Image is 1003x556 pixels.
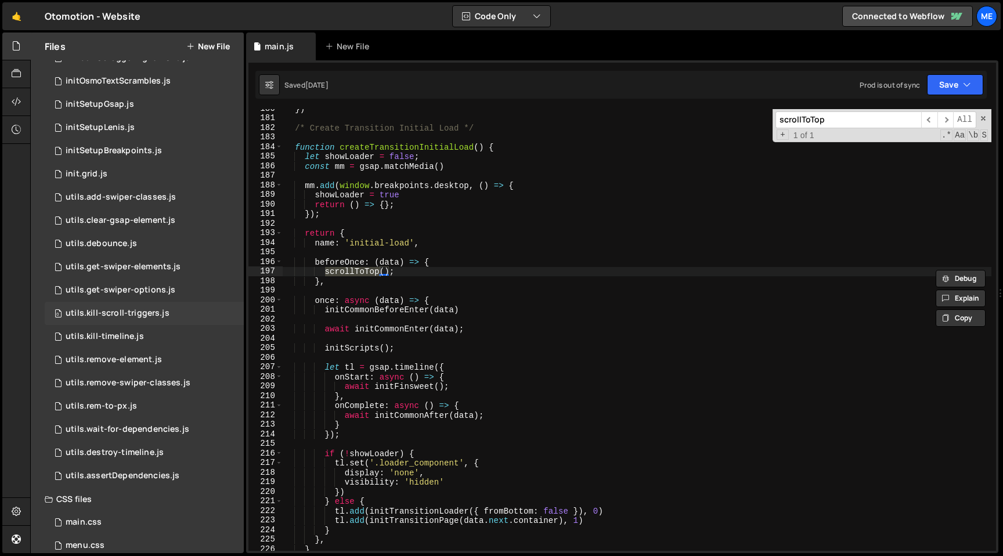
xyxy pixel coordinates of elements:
div: 210 [248,391,283,401]
a: Connected to Webflow [842,6,973,27]
span: Search In Selection [980,129,988,141]
div: [DATE] [305,80,329,90]
div: 209 [248,381,283,391]
div: 200 [248,295,283,305]
div: 213 [248,420,283,429]
div: 184 [248,142,283,152]
div: 12084/30342.js [45,348,244,371]
span: 1 of 1 [789,131,819,140]
div: 203 [248,324,283,334]
div: Prod is out of sync [860,80,920,90]
div: utils.destroy-timeline.js [66,447,164,458]
div: CSS files [31,488,244,511]
div: utils.kill-timeline.js [66,331,144,342]
div: initSetupGsap.js [66,99,134,110]
div: 194 [248,238,283,248]
div: 221 [248,496,283,506]
div: 198 [248,276,283,286]
div: 12084/42499.js [45,70,244,93]
div: utils.get-swiper-elements.js [66,262,181,272]
div: 216 [248,449,283,458]
div: 217 [248,458,283,468]
div: 211 [248,400,283,410]
div: 193 [248,228,283,238]
button: Code Only [453,6,550,27]
div: utils.remove-element.js [66,355,162,365]
span: ​ [921,111,937,128]
div: utils.wait-for-dependencies.js [66,424,189,435]
div: 187 [248,171,283,180]
div: 12084/42242.js [45,116,244,139]
input: Search for [775,111,921,128]
div: main.css [66,517,102,528]
div: 205 [248,343,283,353]
button: New File [186,42,230,51]
div: 224 [248,525,283,535]
div: 12084/42480.js [45,395,244,418]
div: 183 [248,132,283,142]
div: 12084/42258.js [45,302,244,325]
div: 12084/42241.js [45,139,244,163]
div: utils.get-swiper-options.js [66,285,175,295]
button: Save [927,74,983,95]
div: 202 [248,315,283,324]
span: Whole Word Search [967,129,979,141]
div: 214 [248,429,283,439]
div: 186 [248,161,283,171]
div: 182 [248,123,283,133]
div: 218 [248,468,283,478]
a: 🤙 [2,2,31,30]
div: 220 [248,487,283,497]
div: 191 [248,209,283,219]
div: 223 [248,515,283,525]
span: Toggle Replace mode [777,129,789,140]
div: 181 [248,113,283,123]
div: utils.rem-to-px.js [66,401,137,411]
div: 185 [248,151,283,161]
div: 12084/30340.js [45,418,244,441]
button: Debug [936,270,986,287]
div: init.grid.js [66,169,107,179]
div: 195 [248,247,283,257]
div: initSetupLenis.js [66,122,135,133]
span: CaseSensitive Search [954,129,966,141]
div: main.js [265,41,294,52]
div: menu.css [66,540,104,551]
div: 226 [248,544,283,554]
div: 225 [248,535,283,544]
span: ​ [937,111,954,128]
div: 12084/30319.js [45,371,244,395]
div: 208 [248,372,283,382]
div: 12084/30339.js [45,441,244,464]
div: 196 [248,257,283,267]
span: 0 [55,310,62,319]
div: utils.add-swiper-classes.js [66,192,176,203]
div: Saved [284,80,329,90]
div: utils.assertDependencies.js [66,471,179,481]
div: 222 [248,506,283,516]
div: 12084/42572.js [45,209,244,232]
div: initSetupBreakpoints.js [66,146,162,156]
div: 207 [248,362,283,372]
div: 12084/30338.js [45,279,244,302]
div: 192 [248,219,283,229]
div: 206 [248,353,283,363]
div: 12084/30192.js [45,163,244,186]
div: 219 [248,477,283,487]
span: Alt-Enter [953,111,976,128]
div: 12084/30341.js [45,464,244,488]
div: 215 [248,439,283,449]
div: utils.remove-swiper-classes.js [66,378,190,388]
div: 201 [248,305,283,315]
div: 190 [248,200,283,210]
div: 212 [248,410,283,420]
div: initOsmoTextScrambles.js [66,76,171,86]
div: utils.clear-gsap-element.js [66,215,175,226]
div: 204 [248,334,283,344]
button: Explain [936,290,986,307]
div: 12084/30318.js [45,186,244,209]
div: 12084/42257.js [45,325,244,348]
div: 188 [248,180,283,190]
a: Me [976,6,997,27]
